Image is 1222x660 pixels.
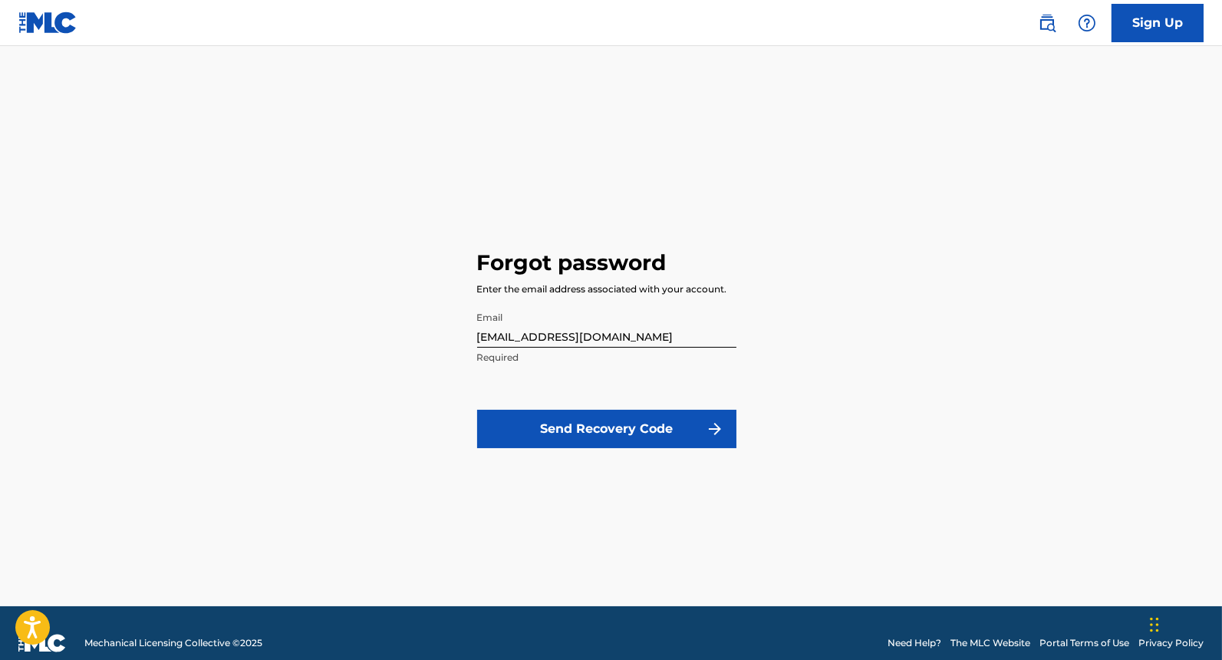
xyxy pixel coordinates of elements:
[1038,14,1056,32] img: search
[18,634,66,652] img: logo
[18,12,77,34] img: MLC Logo
[477,410,736,448] button: Send Recovery Code
[477,249,667,276] h3: Forgot password
[950,636,1030,650] a: The MLC Website
[1032,8,1062,38] a: Public Search
[1145,586,1222,660] iframe: Chat Widget
[1072,8,1102,38] div: Help
[888,636,941,650] a: Need Help?
[706,420,724,438] img: f7272a7cc735f4ea7f67.svg
[1138,636,1204,650] a: Privacy Policy
[1112,4,1204,42] a: Sign Up
[1150,602,1159,648] div: Drag
[1039,636,1129,650] a: Portal Terms of Use
[477,282,727,296] div: Enter the email address associated with your account.
[1078,14,1096,32] img: help
[477,351,736,365] p: Required
[84,636,262,650] span: Mechanical Licensing Collective © 2025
